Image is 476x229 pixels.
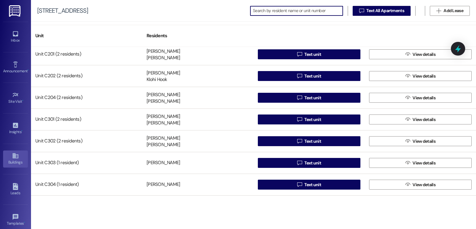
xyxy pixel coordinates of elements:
a: Site Visit • [3,90,28,106]
span: View details [412,138,435,145]
button: View details [369,115,472,124]
i:  [405,95,410,100]
div: [PERSON_NAME] [147,92,180,98]
span: • [24,220,25,225]
div: [PERSON_NAME] [147,120,180,127]
div: [PERSON_NAME] [147,135,180,141]
div: [PERSON_NAME] [147,113,180,120]
i:  [297,95,302,100]
input: Search by resident name or unit number [253,7,343,15]
span: • [28,68,29,72]
i:  [297,52,302,57]
span: • [21,129,22,133]
div: Unit C201 (2 residents) [31,48,142,61]
div: [PERSON_NAME] [147,142,180,148]
button: View details [369,49,472,59]
a: Inbox [3,29,28,45]
i:  [359,8,364,13]
button: View details [369,158,472,168]
span: View details [412,182,435,188]
a: Buildings [3,150,28,167]
button: Text unit [258,49,360,59]
span: Text unit [304,95,321,101]
i:  [405,160,410,165]
button: Text unit [258,71,360,81]
i:  [405,52,410,57]
button: Text All Apartments [353,6,411,16]
div: [STREET_ADDRESS] [37,7,88,14]
div: Unit C202 (2 residents) [31,70,142,82]
button: View details [369,136,472,146]
span: Text unit [304,182,321,188]
img: ResiDesk Logo [9,5,22,17]
div: Unit C304 (1 resident) [31,178,142,191]
i:  [297,117,302,122]
div: Unit [31,28,142,43]
div: Unit C204 (2 residents) [31,92,142,104]
span: Text unit [304,160,321,166]
span: Text unit [304,138,321,145]
div: [PERSON_NAME] [147,48,180,55]
i:  [405,117,410,122]
i:  [297,139,302,144]
span: View details [412,51,435,58]
i:  [436,8,441,13]
i:  [297,74,302,79]
button: Text unit [258,136,360,146]
button: Text unit [258,115,360,124]
a: Templates • [3,212,28,228]
i:  [405,182,410,187]
div: Unit C301 (2 residents) [31,113,142,126]
a: Insights • [3,120,28,137]
i:  [405,74,410,79]
span: Text unit [304,51,321,58]
div: [PERSON_NAME] [147,55,180,61]
span: Text unit [304,73,321,79]
button: View details [369,71,472,81]
span: View details [412,160,435,166]
span: Text All Apartments [366,7,404,14]
span: View details [412,73,435,79]
span: View details [412,95,435,101]
span: Text unit [304,116,321,123]
div: [PERSON_NAME] [147,182,180,188]
button: View details [369,93,472,103]
span: Add Lease [443,7,463,14]
div: Residents [142,28,253,43]
div: Unit C303 (1 resident) [31,157,142,169]
span: • [22,98,23,103]
i:  [297,182,302,187]
div: [PERSON_NAME] [147,98,180,105]
button: Text unit [258,158,360,168]
button: Text unit [258,180,360,190]
i:  [297,160,302,165]
span: View details [412,116,435,123]
div: [PERSON_NAME] [147,70,180,76]
i:  [405,139,410,144]
div: Unit C302 (2 residents) [31,135,142,147]
button: Text unit [258,93,360,103]
a: Leads [3,181,28,198]
div: Klohi Hook [147,77,167,83]
button: Add Lease [430,6,470,16]
div: [PERSON_NAME] [147,160,180,166]
button: View details [369,180,472,190]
